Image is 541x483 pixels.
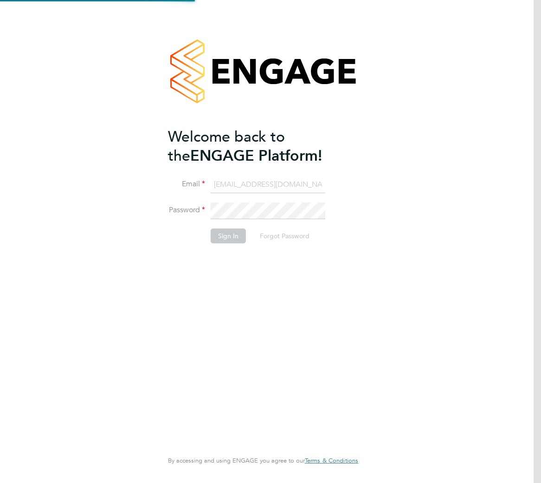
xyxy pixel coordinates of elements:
[168,205,205,215] label: Password
[168,457,358,464] span: By accessing and using ENGAGE you agree to our
[211,228,246,243] button: Sign In
[168,179,205,189] label: Email
[252,228,317,243] button: Forgot Password
[168,128,285,165] span: Welcome back to the
[168,127,349,165] h2: ENGAGE Platform!
[211,176,325,193] input: Enter your work email...
[305,457,358,464] span: Terms & Conditions
[305,457,358,464] a: Terms & Conditions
